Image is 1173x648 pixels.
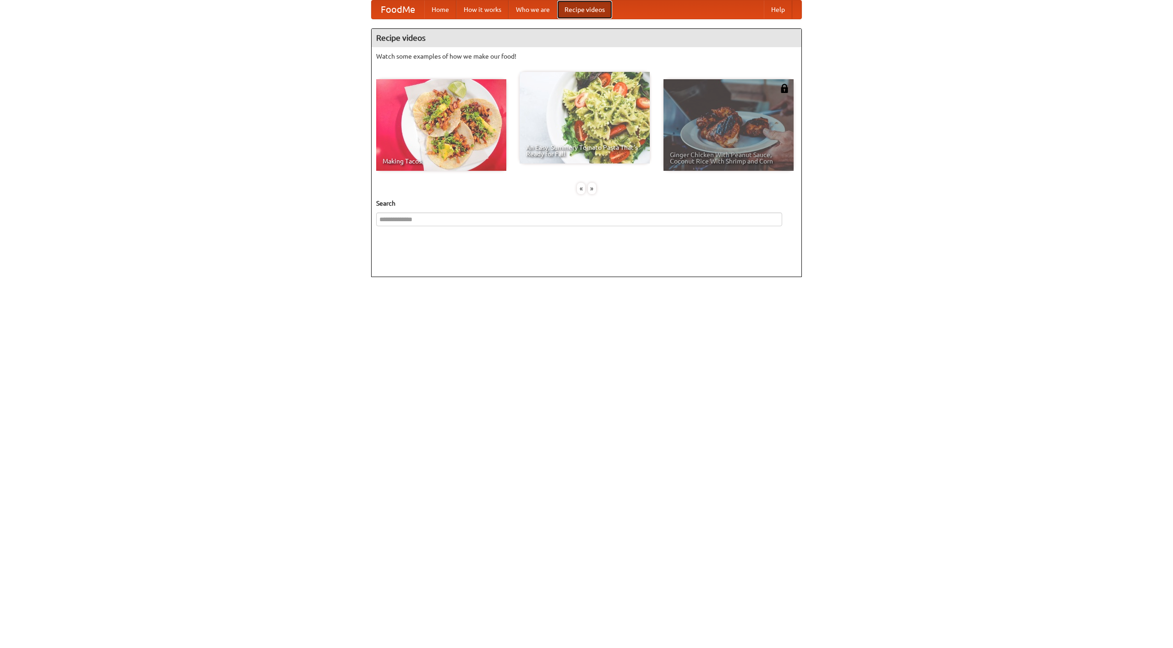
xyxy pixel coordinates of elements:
h5: Search [376,199,797,208]
a: FoodMe [372,0,424,19]
a: Making Tacos [376,79,506,171]
a: Home [424,0,456,19]
a: How it works [456,0,509,19]
h4: Recipe videos [372,29,801,47]
p: Watch some examples of how we make our food! [376,52,797,61]
a: An Easy, Summery Tomato Pasta That's Ready for Fall [520,72,650,163]
span: An Easy, Summery Tomato Pasta That's Ready for Fall [526,144,643,157]
div: » [588,183,596,194]
a: Help [764,0,792,19]
a: Who we are [509,0,557,19]
div: « [577,183,585,194]
a: Recipe videos [557,0,612,19]
img: 483408.png [780,84,789,93]
span: Making Tacos [383,158,500,164]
